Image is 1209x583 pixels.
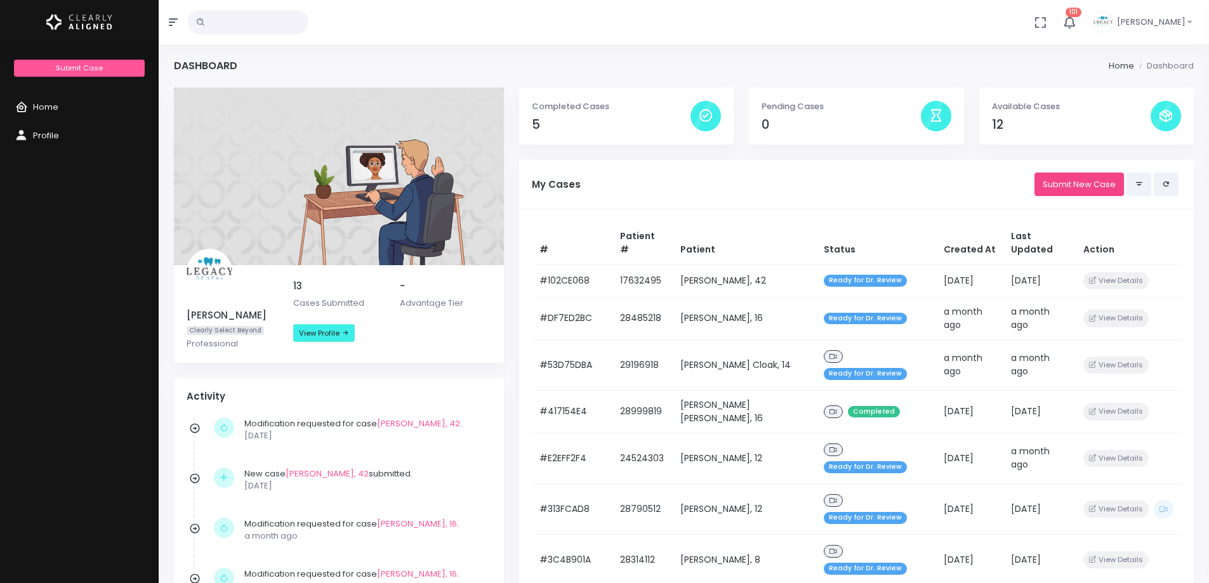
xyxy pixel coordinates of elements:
[992,117,1151,132] h4: 12
[33,101,58,113] span: Home
[377,518,457,530] a: [PERSON_NAME], 16
[824,563,907,575] span: Ready for Dr. Review
[936,222,1003,265] th: Created At
[1083,403,1149,420] button: View Details
[244,530,485,542] p: a month ago
[992,100,1151,113] p: Available Cases
[612,390,673,433] td: 28999819
[612,483,673,534] td: 28790512
[244,429,485,442] p: [DATE]
[1083,272,1149,289] button: View Details
[673,297,816,339] td: [PERSON_NAME], 16
[1003,339,1076,390] td: a month ago
[824,512,907,524] span: Ready for Dr. Review
[244,468,485,492] div: New case submitted.
[1109,60,1134,72] li: Home
[1003,433,1076,483] td: a month ago
[824,368,907,380] span: Ready for Dr. Review
[532,390,612,433] td: #417154E4
[532,264,612,297] td: #102CE068
[187,337,278,350] p: Professional
[824,275,907,287] span: Ready for Dr. Review
[936,297,1003,339] td: a month ago
[293,324,355,342] a: View Profile
[187,310,278,321] h5: [PERSON_NAME]
[673,390,816,433] td: [PERSON_NAME] [PERSON_NAME], 16
[400,280,491,292] h5: -
[244,417,485,442] div: Modification requested for case .
[673,483,816,534] td: [PERSON_NAME], 12
[1083,501,1149,518] button: View Details
[244,518,485,542] div: Modification requested for case .
[936,339,1003,390] td: a month ago
[612,297,673,339] td: 28485218
[936,264,1003,297] td: [DATE]
[400,297,491,310] p: Advantage Tier
[762,100,920,113] p: Pending Cases
[244,480,485,492] p: [DATE]
[1066,8,1081,17] span: 101
[1083,450,1149,467] button: View Details
[532,297,612,339] td: #DF7ED2BC
[174,60,237,72] h4: Dashboard
[1117,16,1186,29] span: [PERSON_NAME]
[1083,551,1149,568] button: View Details
[936,483,1003,534] td: [DATE]
[532,179,1034,190] h5: My Cases
[377,417,460,429] a: [PERSON_NAME], 42
[1076,222,1181,265] th: Action
[1003,483,1076,534] td: [DATE]
[377,568,457,580] a: [PERSON_NAME], 16
[1003,264,1076,297] td: [DATE]
[286,468,369,480] a: [PERSON_NAME], 42
[673,264,816,297] td: [PERSON_NAME], 42
[293,280,385,292] h5: 13
[1134,60,1194,72] li: Dashboard
[673,433,816,483] td: [PERSON_NAME], 12
[612,222,673,265] th: Patient #
[56,63,103,73] span: Submit Case
[33,129,59,141] span: Profile
[532,339,612,390] td: #53D75DBA
[1092,11,1114,34] img: Header Avatar
[14,60,144,77] a: Submit Case
[187,326,264,336] span: Clearly Select Beyond
[936,390,1003,433] td: [DATE]
[532,100,690,113] p: Completed Cases
[1083,310,1149,327] button: View Details
[532,433,612,483] td: #E2EFF2F4
[824,461,907,473] span: Ready for Dr. Review
[1034,173,1124,196] a: Submit New Case
[1083,357,1149,374] button: View Details
[936,433,1003,483] td: [DATE]
[1003,297,1076,339] td: a month ago
[293,297,385,310] p: Cases Submitted
[612,339,673,390] td: 29196918
[673,222,816,265] th: Patient
[673,339,816,390] td: [PERSON_NAME] Cloak, 14
[848,406,900,418] span: Completed
[532,117,690,132] h4: 5
[612,433,673,483] td: 24524303
[1003,222,1076,265] th: Last Updated
[1003,390,1076,433] td: [DATE]
[762,117,920,132] h4: 0
[46,9,112,36] img: Logo Horizontal
[824,313,907,325] span: Ready for Dr. Review
[532,222,612,265] th: #
[612,264,673,297] td: 17632495
[816,222,936,265] th: Status
[532,483,612,534] td: #313FCAD8
[187,391,491,402] h4: Activity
